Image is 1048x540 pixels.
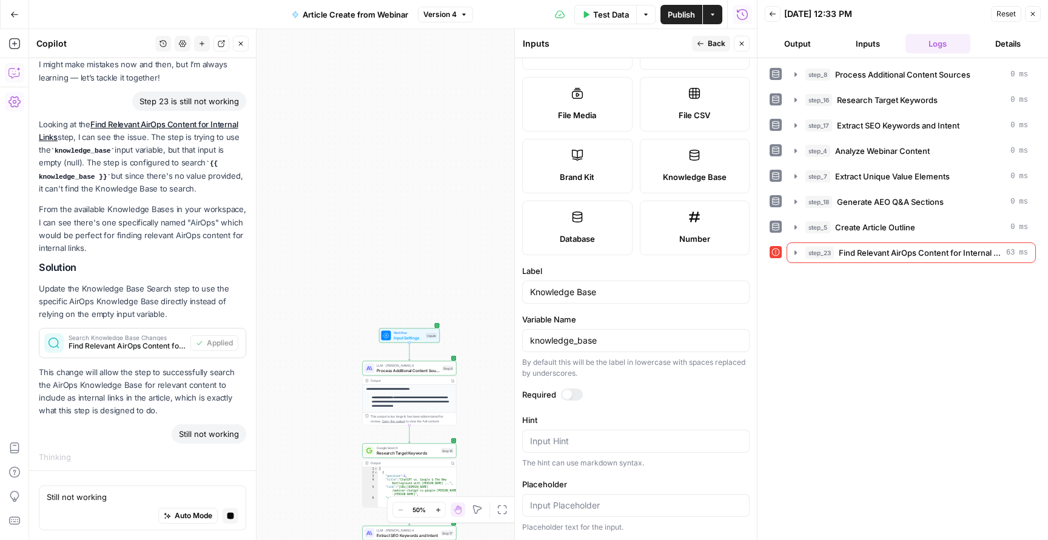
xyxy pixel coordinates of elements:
p: From the available Knowledge Bases in your workspace, I can see there's one specifically named "A... [39,203,246,255]
div: Copilot [36,38,152,50]
span: Research Target Keywords [377,450,438,456]
span: Extract Unique Value Elements [835,170,950,182]
div: Inputs [426,333,437,338]
span: Extract SEO Keywords and Intent [837,119,959,132]
button: Article Create from Webinar [284,5,415,24]
span: Test Data [593,8,629,21]
span: Version 4 [423,9,457,20]
button: 0 ms [787,116,1035,135]
span: Back [708,38,725,49]
span: step_8 [805,68,830,81]
textarea: Inputs [523,38,549,50]
div: Step 17 [441,530,454,536]
div: WorkflowInput SettingsInputs [363,328,457,343]
div: Still not working [172,424,246,444]
p: This change will allow the step to successfully search the AirOps Knowledge Base for relevant con... [39,366,246,418]
span: 0 ms [1010,171,1028,182]
button: Details [975,34,1041,53]
span: Analyze Webinar Content [835,145,930,157]
button: Reset [991,6,1021,22]
label: Hint [522,414,750,426]
span: Number [679,233,710,245]
input: knowledge_base [530,335,742,347]
button: Auto Mode [158,508,218,524]
div: By default this will be the label in lowercase with spaces replaced by underscores. [522,357,750,379]
button: Publish [660,5,702,24]
div: ... [71,451,78,463]
span: step_18 [805,196,832,208]
button: 0 ms [787,141,1035,161]
button: Output [765,34,830,53]
span: Generate AEO Q&A Sections [837,196,944,208]
button: 0 ms [787,90,1035,110]
button: 0 ms [787,218,1035,237]
span: LLM · [PERSON_NAME] 4 [377,528,438,533]
div: Output [371,461,447,465]
span: Process Additional Content Sources [377,367,440,373]
span: Auto Mode [175,510,212,521]
div: Step 8 [442,365,454,371]
span: Toggle code folding, rows 1 through 318 [374,467,378,471]
button: Back [692,36,730,52]
span: step_4 [805,145,830,157]
span: Find Relevant AirOps Content for Internal Links (step_23) [69,341,186,352]
button: Inputs [835,34,901,53]
span: Toggle code folding, rows 2 through 22 [374,471,378,475]
span: LLM · [PERSON_NAME] 4 [377,363,440,368]
div: This output is too large & has been abbreviated for review. to view the full content. [371,414,454,424]
span: step_5 [805,221,830,233]
button: 0 ms [787,192,1035,212]
div: Placeholder text for the input. [522,522,750,533]
g: Edge from start to step_8 [409,343,411,361]
p: Update the Knowledge Base Search step to use the specific AirOps Knowledge Base directly instead ... [39,282,246,321]
span: step_7 [805,170,830,182]
label: Label [522,265,750,277]
span: 0 ms [1010,120,1028,131]
button: 0 ms [787,65,1035,84]
label: Placeholder [522,478,750,490]
div: Step 16 [441,448,454,453]
span: Input Settings [394,335,424,341]
span: Workflow [394,330,424,335]
a: Find Relevant AirOps Content for Internal Links [39,119,238,142]
div: 4 [363,478,378,485]
label: Required [522,388,750,401]
div: Step 23 is still not working [132,92,246,111]
span: Research Target Keywords [837,94,938,106]
div: The hint can use markdown syntax. [522,458,750,468]
div: 3 [363,475,378,478]
span: Find Relevant AirOps Content for Internal Links [839,247,1001,259]
span: Database [560,233,595,245]
span: 0 ms [1010,95,1028,105]
div: Google SearchResearch Target KeywordsStep 16Output[ { "position":1, "title":"ChatGPT vs. Google &... [363,444,457,508]
span: Search Knowledge Base Changes [69,335,186,341]
button: Logs [905,34,971,53]
span: Process Additional Content Sources [835,68,970,81]
input: Input Label [530,286,742,298]
span: Copy the output [382,419,405,423]
span: 0 ms [1010,69,1028,80]
span: 50% [412,505,426,515]
div: 5 [363,485,378,496]
h2: Solution [39,262,246,273]
div: 1 [363,467,378,471]
p: Looking at the step, I can see the issue. The step is trying to use the input variable, but that ... [39,118,246,196]
span: Publish [668,8,695,21]
span: 0 ms [1010,222,1028,233]
span: Article Create from Webinar [303,8,408,21]
input: Input Placeholder [530,499,742,512]
g: Edge from step_16 to step_17 [409,508,411,525]
div: Thinking [39,451,246,463]
span: Knowledge Base [663,171,727,183]
button: Test Data [574,5,636,24]
span: 0 ms [1010,145,1028,156]
label: Variable Name [522,313,750,325]
span: step_23 [805,247,834,259]
span: Create Article Outline [835,221,915,233]
span: Google Search [377,445,438,450]
span: 0 ms [1010,196,1028,207]
div: 2 [363,471,378,475]
div: Output [371,378,447,383]
div: 6 [363,496,378,522]
span: step_17 [805,119,832,132]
